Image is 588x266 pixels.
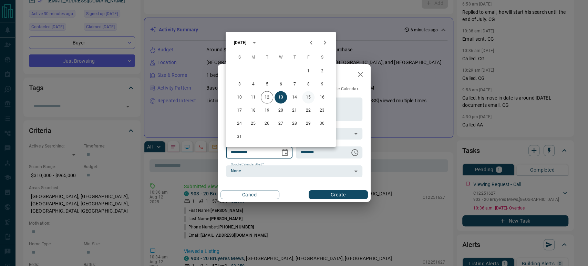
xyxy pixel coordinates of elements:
[261,91,273,103] button: 12
[288,104,301,116] button: 21
[288,117,301,130] button: 28
[233,50,246,64] span: Sunday
[302,50,314,64] span: Friday
[275,104,287,116] button: 20
[288,50,301,64] span: Thursday
[275,78,287,90] button: 6
[316,65,328,77] button: 2
[261,117,273,130] button: 26
[316,78,328,90] button: 9
[247,117,259,130] button: 25
[218,64,264,86] h2: New Task
[275,117,287,130] button: 27
[316,50,328,64] span: Saturday
[233,130,246,143] button: 31
[316,91,328,103] button: 16
[261,50,273,64] span: Tuesday
[247,91,259,103] button: 11
[275,50,287,64] span: Wednesday
[233,104,246,116] button: 17
[234,39,246,45] div: [DATE]
[275,91,287,103] button: 13
[247,50,259,64] span: Monday
[261,78,273,90] button: 5
[302,65,314,77] button: 1
[288,78,301,90] button: 7
[248,37,260,48] button: calendar view is open, switch to year view
[302,104,314,116] button: 22
[316,104,328,116] button: 23
[247,104,259,116] button: 18
[288,91,301,103] button: 14
[231,162,264,167] label: Google Calendar Alert
[302,91,314,103] button: 15
[220,190,279,199] button: Cancel
[226,165,362,177] div: None
[304,35,318,49] button: Previous month
[233,78,246,90] button: 3
[233,117,246,130] button: 24
[348,146,362,160] button: Choose time, selected time is 6:00 AM
[247,78,259,90] button: 4
[316,117,328,130] button: 30
[302,78,314,90] button: 8
[302,117,314,130] button: 29
[233,91,246,103] button: 10
[261,104,273,116] button: 19
[278,146,292,160] button: Choose date, selected date is Aug 13, 2025
[309,190,368,199] button: Create
[318,35,332,49] button: Next month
